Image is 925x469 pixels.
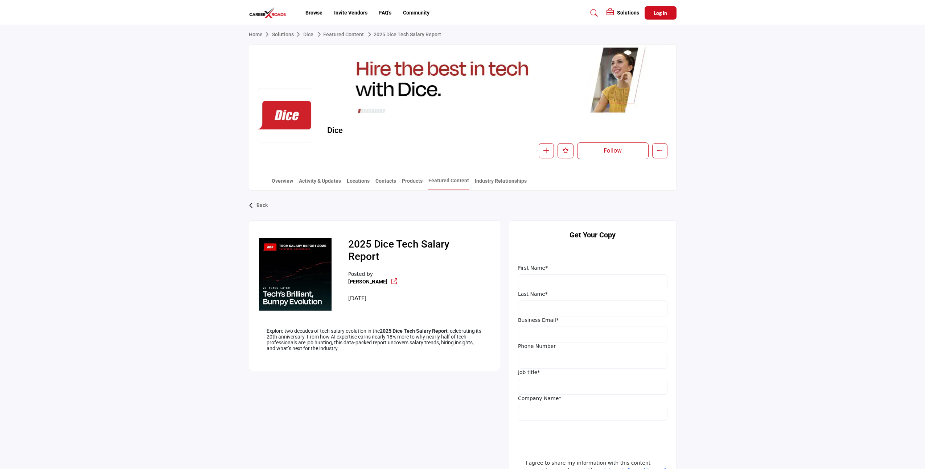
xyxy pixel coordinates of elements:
[403,10,429,16] a: Community
[271,177,293,190] a: Overview
[518,369,540,376] label: Job title*
[315,32,364,37] a: Featured Content
[617,9,639,16] h5: Solutions
[518,353,667,369] input: Phone Number
[267,328,482,351] p: Explore two decades of tech salary evolution in the , celebrating its 20th anniversary. From how ...
[577,142,649,159] button: Follow
[518,327,667,343] input: Business Email
[645,6,677,20] button: Log In
[346,177,370,190] a: Locations
[348,279,387,285] a: [PERSON_NAME]
[607,9,639,17] div: Solutions
[518,423,628,452] iframe: reCAPTCHA
[583,7,603,19] a: Search
[379,10,391,16] a: FAQ's
[518,343,556,350] label: Phone Number
[249,7,290,19] img: site Logo
[518,229,667,240] h2: Get Your Copy
[474,177,527,190] a: Industry Relationships
[365,32,441,37] a: 2025 Dice Tech Salary Report
[518,395,561,402] label: Company Name*
[518,300,667,316] input: Last Name
[348,294,366,301] span: [DATE]
[654,10,667,16] span: Log In
[518,274,667,290] input: First Name
[375,177,396,190] a: Contacts
[518,379,667,395] input: Job Title
[272,32,303,37] a: Solutions
[518,405,667,421] input: Company Name
[558,143,573,158] button: Like
[428,177,469,190] a: Featured Content
[256,199,268,212] p: Back
[402,177,423,190] a: Products
[305,10,322,16] a: Browse
[380,328,448,334] strong: 2025 Dice Tech Salary Report
[259,238,332,311] img: No Feature content logo
[249,32,272,37] a: Home
[518,290,548,298] label: Last Name*
[518,316,559,324] label: Business Email*
[348,238,482,265] h2: 2025 Dice Tech Salary Report
[334,10,367,16] a: Invite Vendors
[652,143,667,158] button: More details
[303,32,313,37] a: Dice
[327,126,527,135] h2: Dice
[518,264,548,272] label: First Name*
[348,278,387,286] b: Redirect to company listing - dice
[299,177,341,190] a: Activity & Updates
[348,270,408,302] div: Posted by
